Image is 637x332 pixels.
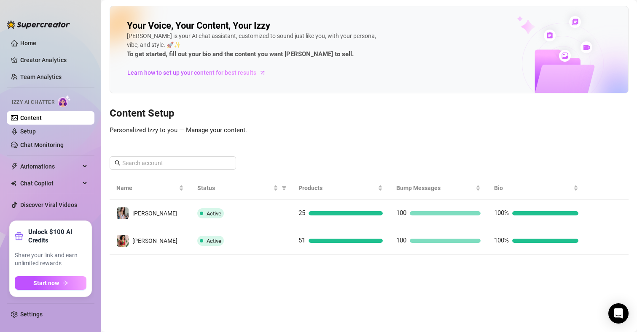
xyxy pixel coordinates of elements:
a: Chat Monitoring [20,142,64,148]
th: Status [191,177,292,200]
span: Izzy AI Chatter [12,98,54,106]
span: 100 [396,237,406,244]
span: Personalized Izzy to you — Manage your content. [110,126,247,134]
span: [PERSON_NAME] [132,210,177,217]
span: 51 [298,237,305,244]
span: 100 [396,209,406,217]
span: 25 [298,209,305,217]
span: Products [298,183,376,193]
span: Automations [20,160,80,173]
div: Open Intercom Messenger [608,303,629,324]
span: Bump Messages [396,183,474,193]
img: logo-BBDzfeDw.svg [7,20,70,29]
span: 100% [494,237,509,244]
button: Start nowarrow-right [15,276,86,290]
span: Status [197,183,271,193]
span: [PERSON_NAME] [132,237,177,244]
span: 100% [494,209,509,217]
span: filter [280,182,288,194]
img: maki [117,235,129,247]
img: Chat Copilot [11,180,16,186]
span: Bio [494,183,572,193]
span: search [115,160,121,166]
span: Name [116,183,177,193]
span: arrow-right [258,68,267,77]
img: Maki [117,207,129,219]
h2: Your Voice, Your Content, Your Izzy [127,20,270,32]
img: AI Chatter [58,95,71,107]
th: Bio [487,177,585,200]
span: arrow-right [62,280,68,286]
a: Setup [20,128,36,135]
span: Start now [33,280,59,286]
span: Share your link and earn unlimited rewards [15,251,86,268]
a: Settings [20,311,43,318]
span: Learn how to set up your content for best results [127,68,256,77]
th: Products [292,177,390,200]
img: ai-chatter-content-library-cLFOSyPT.png [497,7,628,93]
span: Active [207,210,221,217]
span: gift [15,232,23,240]
div: [PERSON_NAME] is your AI chat assistant, customized to sound just like you, with your persona, vi... [127,32,380,60]
a: Content [20,114,42,121]
span: Chat Copilot [20,177,80,190]
h3: Content Setup [110,107,629,120]
input: Search account [122,158,224,168]
th: Bump Messages [390,177,487,200]
strong: Unlock $100 AI Credits [28,228,86,245]
strong: To get started, fill out your bio and the content you want [PERSON_NAME] to sell. [127,50,354,58]
a: Learn how to set up your content for best results [127,66,272,79]
a: Creator Analytics [20,53,88,67]
span: Active [207,238,221,244]
th: Name [110,177,191,200]
a: Discover Viral Videos [20,201,77,208]
span: filter [282,185,287,190]
a: Home [20,40,36,46]
span: thunderbolt [11,163,18,170]
a: Team Analytics [20,73,62,80]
